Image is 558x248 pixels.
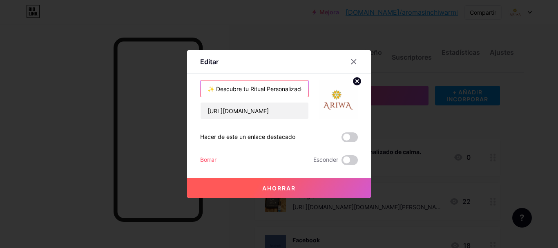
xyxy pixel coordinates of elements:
[200,156,217,163] font: Borrar
[187,178,371,198] button: Ahorrar
[201,80,308,97] input: Título
[313,156,338,163] font: Esconder
[319,80,358,119] img: miniatura del enlace
[201,103,308,119] input: URL
[200,133,295,140] font: Hacer de este un enlace destacado
[200,58,219,66] font: Editar
[262,185,296,192] font: Ahorrar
